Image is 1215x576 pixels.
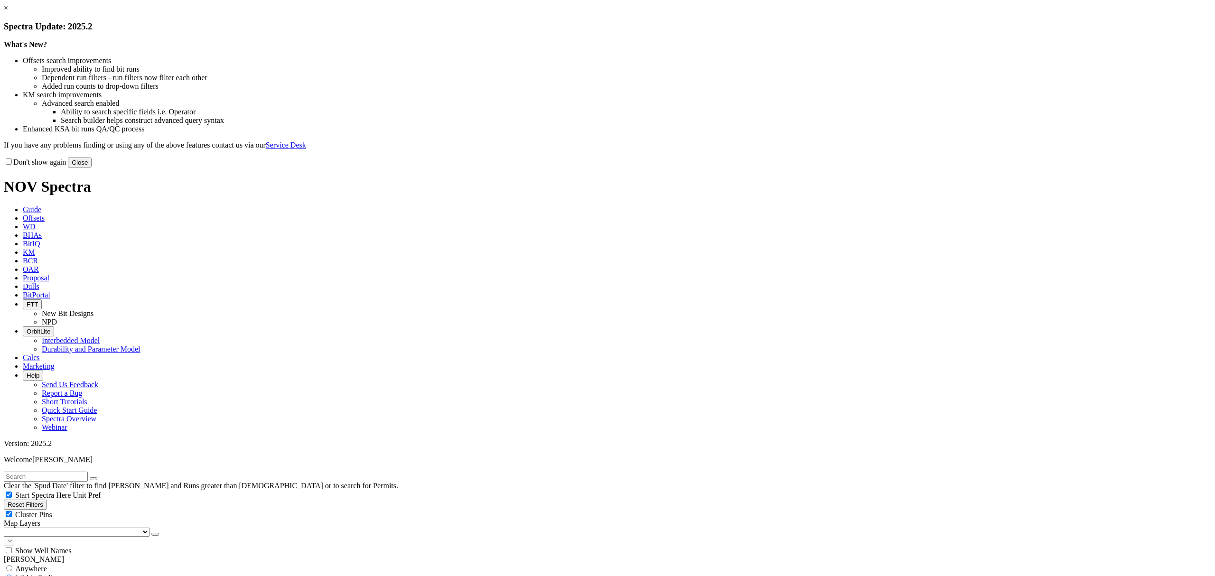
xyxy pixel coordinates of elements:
label: Don't show again [4,158,66,166]
li: KM search improvements [23,91,1211,99]
div: [PERSON_NAME] [4,555,1211,564]
span: KM [23,248,35,256]
span: Help [27,372,39,379]
input: Search [4,472,88,482]
button: Close [68,158,92,167]
span: Offsets [23,214,45,222]
span: Anywhere [15,565,47,573]
li: Added run counts to drop-down filters [42,82,1211,91]
span: Map Layers [4,519,40,527]
li: Search builder helps construct advanced query syntax [61,116,1211,125]
li: Improved ability to find bit runs [42,65,1211,74]
button: Reset Filters [4,500,47,510]
strong: What's New? [4,40,47,48]
li: Enhanced KSA bit runs QA/QC process [23,125,1211,133]
a: Durability and Parameter Model [42,345,140,353]
span: BitIQ [23,240,40,248]
span: OAR [23,265,39,273]
span: Calcs [23,353,40,362]
span: Guide [23,205,41,214]
a: NPD [42,318,57,326]
a: × [4,4,8,12]
a: Send Us Feedback [42,381,98,389]
span: Show Well Names [15,547,71,555]
span: [PERSON_NAME] [32,455,93,464]
span: OrbitLite [27,328,50,335]
span: BCR [23,257,38,265]
h3: Spectra Update: 2025.2 [4,21,1211,32]
span: WD [23,223,36,231]
p: Welcome [4,455,1211,464]
li: Dependent run filters - run filters now filter each other [42,74,1211,82]
li: Advanced search enabled [42,99,1211,108]
span: BHAs [23,231,42,239]
p: If you have any problems finding or using any of the above features contact us via our [4,141,1211,149]
span: Cluster Pins [15,511,52,519]
a: Short Tutorials [42,398,87,406]
span: Start Spectra Here [15,491,71,499]
a: New Bit Designs [42,309,93,317]
a: Spectra Overview [42,415,96,423]
span: BitPortal [23,291,50,299]
h1: NOV Spectra [4,178,1211,195]
div: Version: 2025.2 [4,439,1211,448]
a: Webinar [42,423,67,431]
span: Dulls [23,282,39,290]
li: Offsets search improvements [23,56,1211,65]
span: Clear the 'Spud Date' filter to find [PERSON_NAME] and Runs greater than [DEMOGRAPHIC_DATA] or to... [4,482,398,490]
span: Marketing [23,362,55,370]
span: Proposal [23,274,49,282]
span: FTT [27,301,38,308]
a: Interbedded Model [42,336,100,344]
span: Unit Pref [73,491,101,499]
a: Report a Bug [42,389,82,397]
a: Quick Start Guide [42,406,97,414]
li: Ability to search specific fields i.e. Operator [61,108,1211,116]
a: Service Desk [266,141,306,149]
input: Don't show again [6,158,12,165]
